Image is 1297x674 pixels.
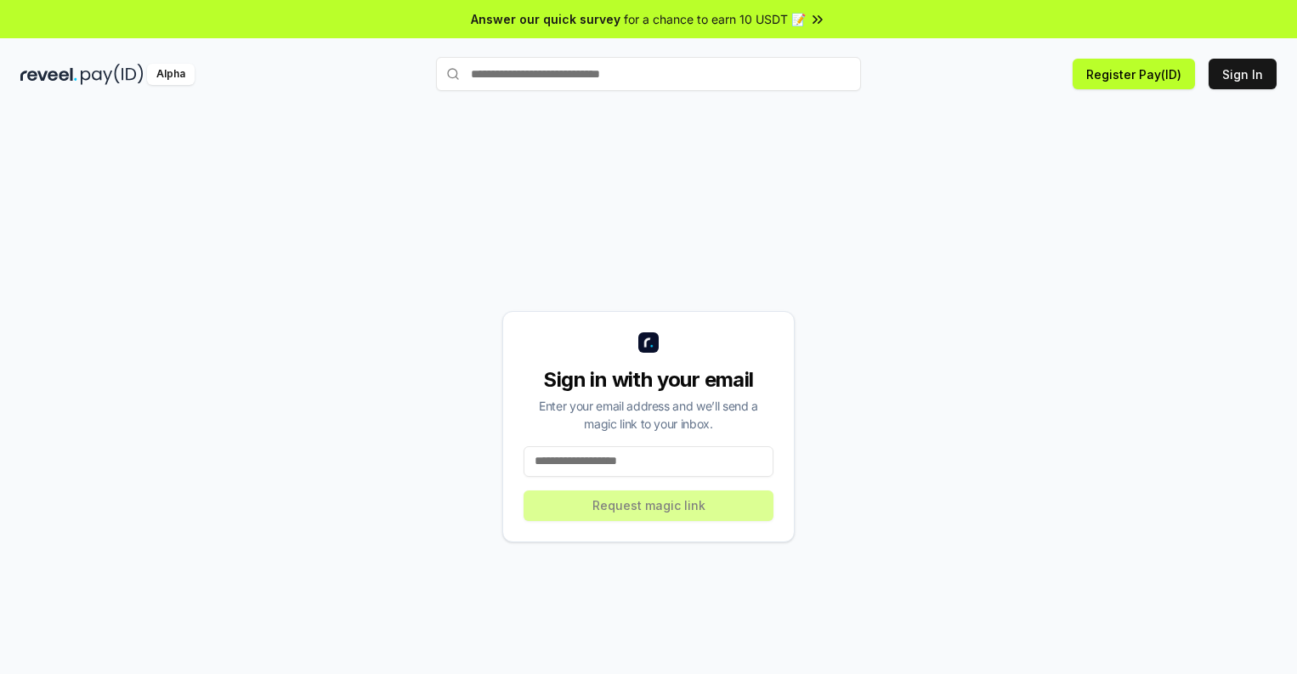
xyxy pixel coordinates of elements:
div: Enter your email address and we’ll send a magic link to your inbox. [524,397,773,433]
img: pay_id [81,64,144,85]
button: Register Pay(ID) [1073,59,1195,89]
button: Sign In [1209,59,1277,89]
div: Sign in with your email [524,366,773,394]
img: logo_small [638,332,659,353]
span: Answer our quick survey [471,10,620,28]
span: for a chance to earn 10 USDT 📝 [624,10,806,28]
div: Alpha [147,64,195,85]
img: reveel_dark [20,64,77,85]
